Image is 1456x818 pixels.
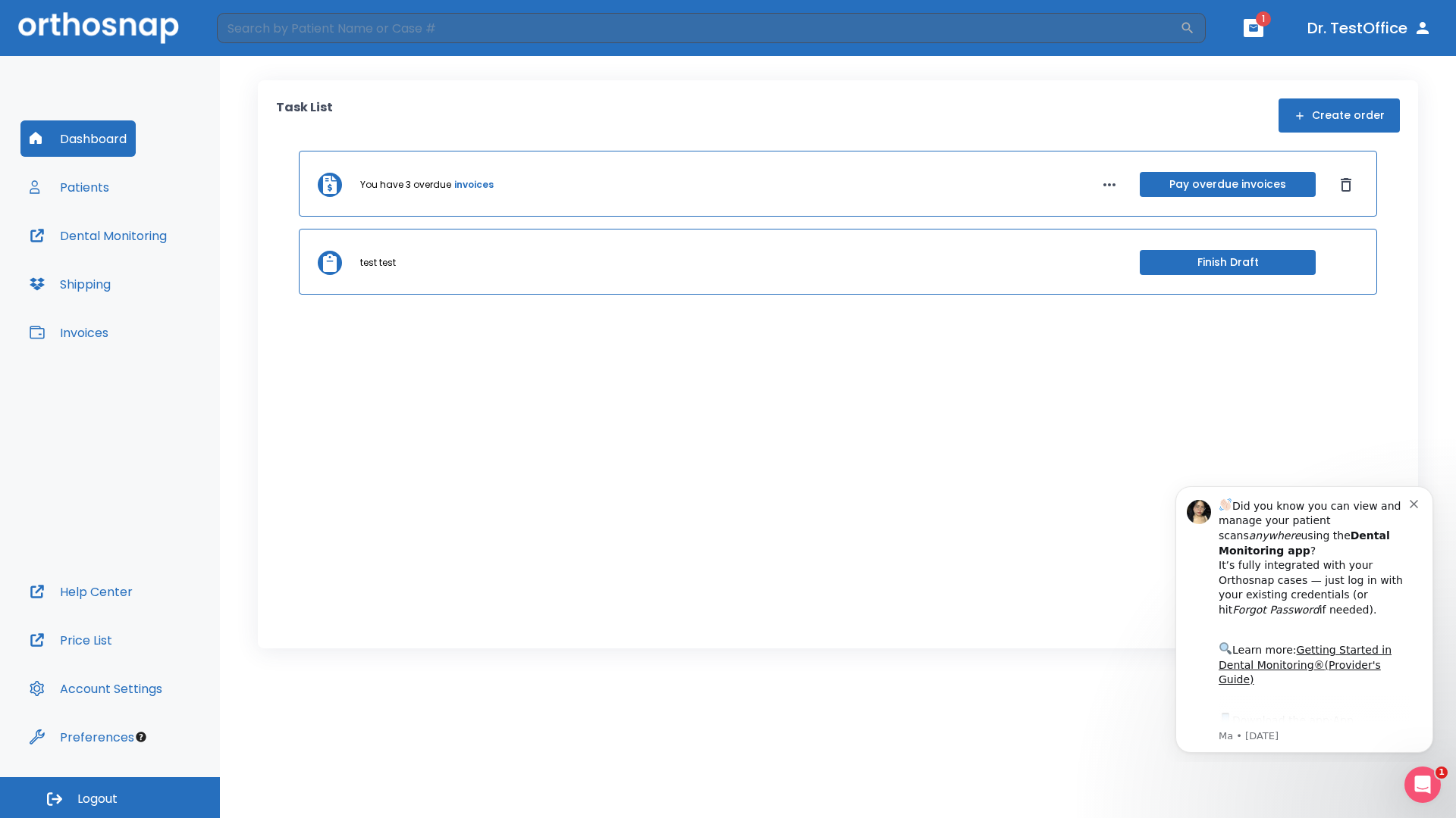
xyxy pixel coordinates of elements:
[20,670,171,707] button: Account Settings
[1140,172,1316,197] button: Pay overdue invoices
[1404,766,1441,803] iframe: Intercom live chat
[66,257,257,270] p: Message from Ma, sent 5w ago
[1301,14,1438,42] button: Dr. TestOffice
[20,622,121,658] button: Price List
[20,266,120,302] button: Shipping
[66,238,257,315] div: Download the app: | ​ Let us know if you need help getting started!
[66,242,201,269] a: App Store
[360,256,396,270] p: test test
[276,98,333,133] p: Task List
[1153,473,1456,762] iframe: Intercom notifications message
[20,719,143,755] button: Preferences
[134,730,148,744] div: Tooltip anchor
[454,178,494,192] a: invoices
[360,178,451,192] p: You have 3 overdue
[20,120,136,157] button: Dashboard
[1334,173,1358,197] button: Dismiss
[18,12,179,43] img: Orthosnap
[257,23,269,36] button: Dismiss notification
[20,169,118,205] button: Patients
[20,217,176,254] button: Dental Monitoring
[1279,98,1400,133] button: Create order
[20,573,142,610] button: Help Center
[1140,250,1316,275] button: Finish Draft
[1436,766,1448,779] span: 1
[217,13,1180,43] input: Search by Patient Name or Case #
[1256,11,1271,27] span: 1
[77,791,118,807] span: Logout
[20,314,118,351] button: Invoices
